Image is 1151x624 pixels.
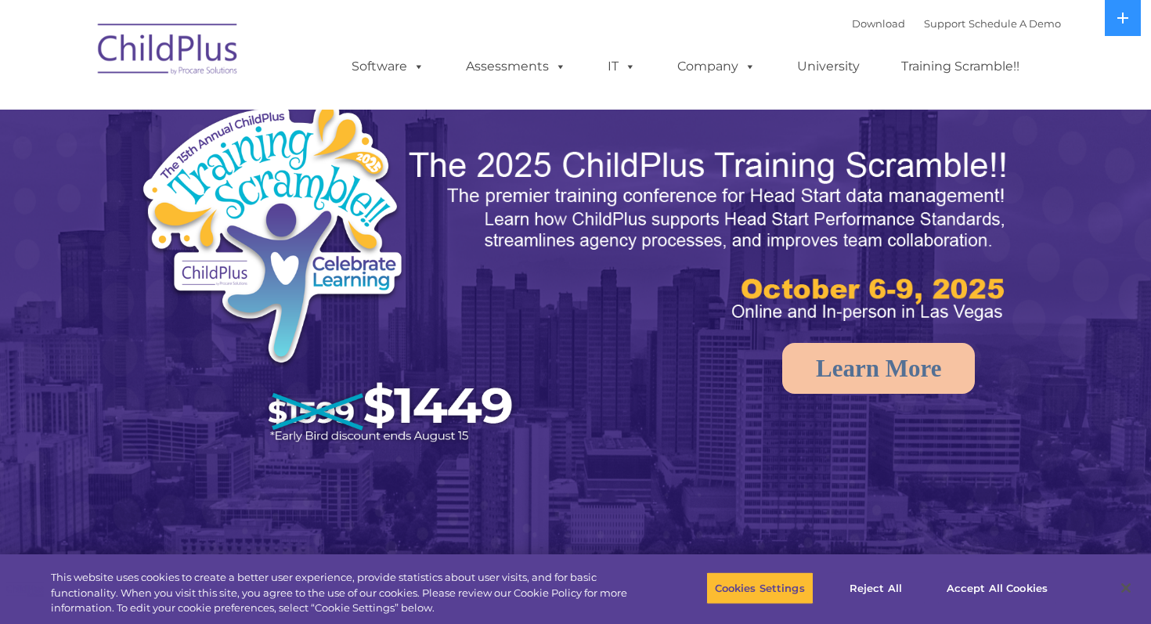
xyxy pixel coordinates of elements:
a: IT [592,51,651,82]
span: Phone number [218,168,284,179]
a: Company [662,51,771,82]
img: ChildPlus by Procare Solutions [90,13,247,91]
a: University [781,51,875,82]
button: Reject All [827,572,925,604]
button: Close [1109,571,1143,605]
a: Support [924,17,965,30]
a: Download [852,17,905,30]
a: Training Scramble!! [886,51,1035,82]
button: Cookies Settings [706,572,814,604]
a: Assessments [450,51,582,82]
font: | [852,17,1061,30]
div: This website uses cookies to create a better user experience, provide statistics about user visit... [51,570,633,616]
a: Learn More [782,343,975,394]
a: Software [336,51,440,82]
button: Accept All Cookies [938,572,1056,604]
a: Schedule A Demo [969,17,1061,30]
span: Last name [218,103,265,115]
